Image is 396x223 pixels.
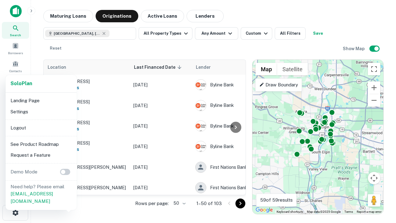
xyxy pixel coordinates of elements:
[11,191,53,204] a: [EMAIL_ADDRESS][DOMAIN_NAME]
[8,150,74,161] li: Request a Feature
[11,183,72,205] p: Need help? Please email
[8,168,40,176] p: Demo Mode
[8,139,74,150] li: See Product Roadmap
[8,122,74,133] li: Logout
[8,95,74,106] li: Landing Page
[8,106,74,117] li: Settings
[365,173,396,203] iframe: Chat Widget
[11,81,32,86] strong: Solo Plan
[11,80,32,87] a: SoloPlan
